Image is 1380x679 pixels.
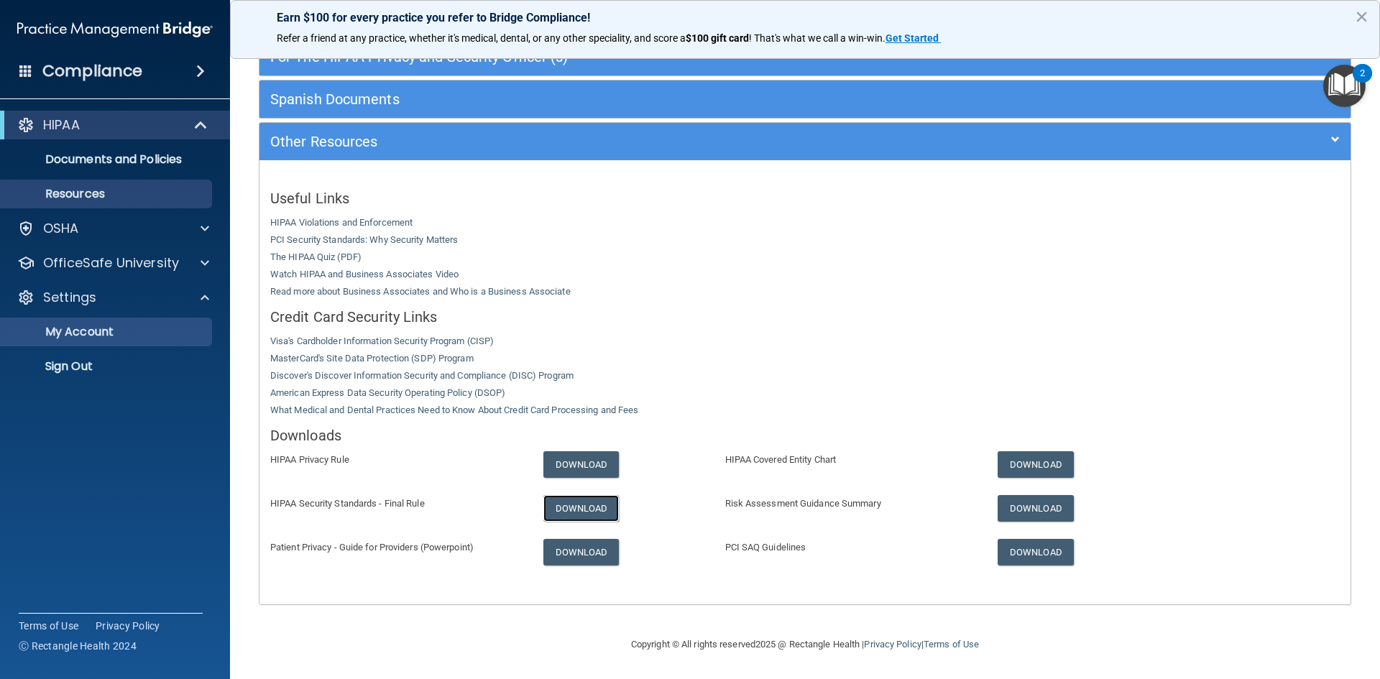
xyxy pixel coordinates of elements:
p: My Account [9,325,206,339]
a: The HIPAA Quiz (PDF) [270,251,362,262]
p: OSHA [43,220,79,237]
span: ! That's what we call a win-win. [749,32,885,44]
a: OfficeSafe University [17,254,209,272]
a: Terms of Use [924,639,979,650]
p: Settings [43,289,96,306]
a: Download [998,495,1074,522]
a: Download [543,539,620,565]
img: PMB logo [17,15,213,44]
a: Privacy Policy [864,639,921,650]
a: Settings [17,289,209,306]
a: Terms of Use [19,619,78,633]
button: Open Resource Center, 2 new notifications [1323,65,1366,107]
h4: Compliance [42,61,142,81]
a: Download [998,539,1074,565]
a: Read more about Business Associates and Who is a Business Associate [270,286,571,297]
h5: For The HIPAA Privacy and Security Officer (s) [270,49,1067,65]
p: OfficeSafe University [43,254,179,272]
a: Privacy Policy [96,619,160,633]
a: HIPAA [17,116,208,134]
a: What Medical and Dental Practices Need to Know About Credit Card Processing and Fees [270,405,638,415]
a: Spanish Documents [270,88,1340,111]
p: Sign Out [9,359,206,374]
a: Other Resources [270,130,1340,153]
button: Close [1355,5,1368,28]
p: HIPAA Covered Entity Chart [725,451,977,468]
span: Ⓒ Rectangle Health 2024 [19,639,137,653]
a: American Express Data Security Operating Policy (DSOP) [270,387,505,398]
p: PCI SAQ Guidelines [725,539,977,556]
p: Risk Assessment Guidance Summary [725,495,977,512]
p: HIPAA Privacy Rule [270,451,522,468]
p: Patient Privacy - Guide for Providers (Powerpoint) [270,539,522,556]
a: Visa's Cardholder Information Security Program (CISP) [270,336,494,346]
p: Resources [9,187,206,201]
a: Discover's Discover Information Security and Compliance (DISC) Program [270,370,574,381]
h5: Spanish Documents [270,91,1067,107]
a: Download [998,451,1074,478]
a: OSHA [17,220,209,237]
p: HIPAA Security Standards - Final Rule [270,495,522,512]
p: HIPAA [43,116,80,134]
a: Get Started [885,32,941,44]
a: Watch HIPAA and Business Associates Video [270,269,459,280]
h5: Credit Card Security Links [270,309,1340,325]
a: PCI Security Standards: Why Security Matters [270,234,458,245]
div: Copyright © All rights reserved 2025 @ Rectangle Health | | [543,622,1067,668]
h5: Useful Links [270,190,1340,206]
h5: Other Resources [270,134,1067,149]
p: Documents and Policies [9,152,206,167]
p: Earn $100 for every practice you refer to Bridge Compliance! [277,11,1333,24]
span: Refer a friend at any practice, whether it's medical, dental, or any other speciality, and score a [277,32,686,44]
h5: Downloads [270,428,1340,443]
a: MasterCard's Site Data Protection (SDP) Program [270,353,474,364]
strong: Get Started [885,32,939,44]
a: Download [543,495,620,522]
strong: $100 gift card [686,32,749,44]
div: 2 [1360,73,1365,92]
a: Download [543,451,620,478]
a: HIPAA Violations and Enforcement [270,217,413,228]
